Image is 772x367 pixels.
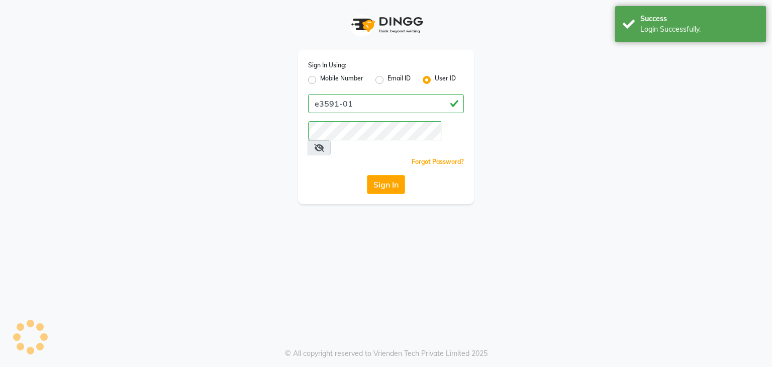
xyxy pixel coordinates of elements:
[367,175,405,194] button: Sign In
[346,10,426,40] img: logo1.svg
[640,14,758,24] div: Success
[320,74,363,86] label: Mobile Number
[435,74,456,86] label: User ID
[308,94,464,113] input: Username
[412,158,464,165] a: Forgot Password?
[640,24,758,35] div: Login Successfully.
[388,74,411,86] label: Email ID
[308,61,346,70] label: Sign In Using:
[308,121,441,140] input: Username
